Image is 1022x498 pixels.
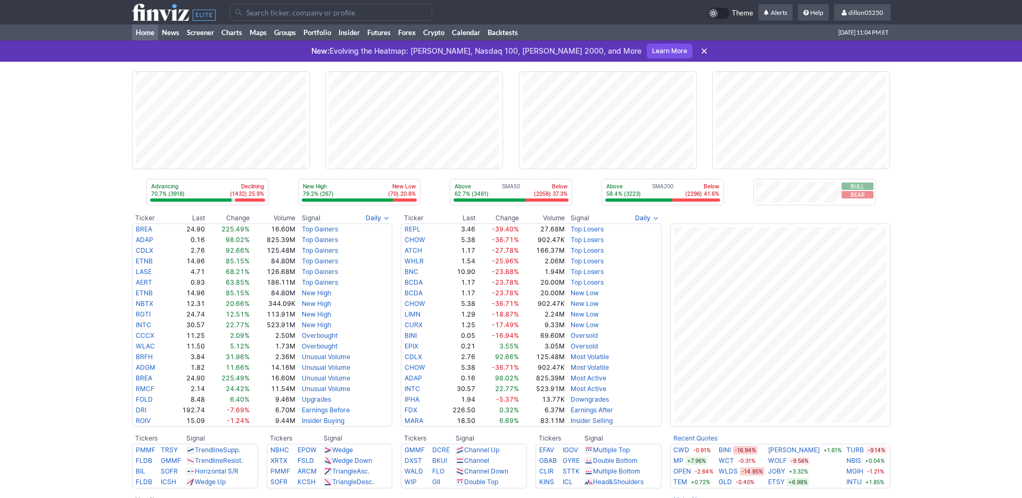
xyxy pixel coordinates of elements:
td: 0.16 [169,235,205,245]
a: New Low [571,289,599,297]
a: WIP [405,478,417,486]
a: Crypto [419,24,448,40]
td: 2.76 [439,352,476,362]
a: Learn More [647,44,693,59]
span: -17.49% [492,321,519,329]
td: 1.17 [439,277,476,288]
p: New Low [388,182,416,190]
span: 92.66% [495,353,519,361]
td: 12.31 [169,298,205,309]
span: -36.71% [492,300,519,308]
p: Advancing [151,182,185,190]
td: 24.74 [169,309,205,320]
a: [PERSON_NAME] [768,445,820,455]
td: 69.60M [520,330,565,341]
a: Wedge [332,446,353,454]
span: dillon05250 [848,9,883,16]
span: Signal [302,214,320,222]
p: 58.4% (3223) [606,190,641,197]
a: ADGM [136,363,155,371]
td: 0.21 [439,341,476,352]
td: 166.37M [520,245,565,256]
th: Volume [250,213,296,223]
span: Asc. [357,467,369,475]
a: DCRE [432,446,450,454]
a: TrendlineResist. [195,456,243,464]
span: Trendline [195,446,223,454]
a: WLAC [136,342,155,350]
a: CURX [405,321,423,329]
th: Change [476,213,519,223]
a: New Low [571,310,599,318]
th: Ticker [132,213,169,223]
td: 825.39M [520,373,565,384]
span: -36.71% [492,363,519,371]
td: 27.68M [520,223,565,235]
span: 20.66% [226,300,250,308]
a: Horizontal S/R [195,467,238,475]
td: 20.00M [520,277,565,288]
a: BCDA [405,278,423,286]
a: Maps [246,24,270,40]
span: 63.85% [226,278,250,286]
a: CLIR [539,467,554,475]
td: 2.06M [520,256,565,267]
a: Top Losers [571,257,604,265]
a: ADAP [136,236,153,244]
a: dillon05250 [834,4,891,21]
a: IPHA [405,395,419,403]
td: 14.96 [169,288,205,298]
span: New: [311,46,329,55]
td: 1.17 [439,288,476,298]
td: 84.80M [250,256,296,267]
a: Most Volatile [571,363,609,371]
td: 5.38 [439,235,476,245]
a: IGOV [563,446,578,454]
span: 24.42% [226,385,250,393]
a: Multiple Bottom [593,467,640,475]
a: CHOW [405,300,425,308]
div: SMA200 [605,182,720,198]
td: 523.91M [250,320,296,330]
p: 70.7% (3918) [151,190,185,197]
a: Top Gainers [302,257,338,265]
a: TrendlineSupp. [195,446,240,454]
a: LASE [136,268,152,276]
span: 22.77% [226,321,250,329]
a: INTC [405,385,420,393]
td: 30.57 [439,384,476,394]
a: Top Gainers [302,236,338,244]
th: Volume [520,213,565,223]
span: [DATE] 11:04 PM ET [838,24,888,40]
span: 68.21% [226,268,250,276]
a: BKUI [432,456,447,464]
a: CDLX [136,246,153,254]
a: TEM [673,477,687,487]
td: 14.16M [250,362,296,373]
td: 523.91M [520,384,565,394]
a: ROIV [136,417,151,425]
b: Recent Quotes [673,434,718,442]
span: 92.66% [226,246,250,254]
p: (70) 20.8% [388,190,416,197]
a: GMMF [405,446,425,454]
button: Bull [842,182,873,190]
a: WLDS [719,466,738,477]
button: Signals interval [363,213,392,223]
td: 1.17 [439,245,476,256]
a: Insider [335,24,364,40]
a: New High [302,310,331,318]
a: CDLX [405,353,422,361]
a: Channel [464,456,489,464]
td: 5.38 [439,298,476,309]
a: KINS [539,478,554,486]
a: ETNB [136,257,153,265]
a: REPL [405,225,421,233]
td: 0.05 [439,330,476,341]
span: Theme [732,7,753,19]
td: 2.76 [169,245,205,256]
a: Top Losers [571,278,604,286]
span: -36.71% [492,236,519,244]
span: -16.94% [492,331,519,339]
td: 4.71 [169,267,205,277]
